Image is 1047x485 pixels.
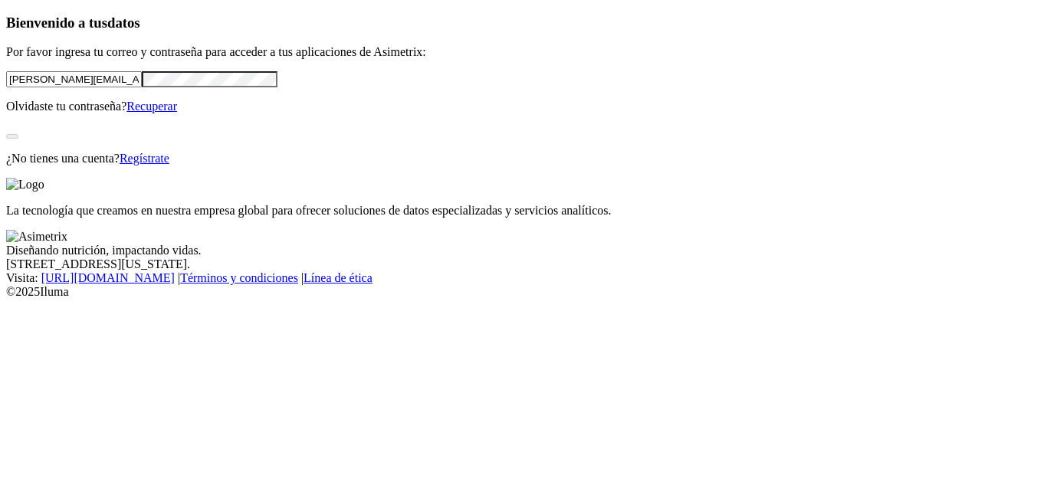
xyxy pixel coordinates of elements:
span: datos [107,15,140,31]
p: La tecnología que creamos en nuestra empresa global para ofrecer soluciones de datos especializad... [6,204,1041,218]
div: Diseñando nutrición, impactando vidas. [6,244,1041,257]
div: Visita : | | [6,271,1041,285]
p: Olvidaste tu contraseña? [6,100,1041,113]
a: Regístrate [120,152,169,165]
p: ¿No tienes una cuenta? [6,152,1041,165]
input: Tu correo [6,71,142,87]
a: [URL][DOMAIN_NAME] [41,271,175,284]
a: Línea de ética [304,271,373,284]
img: Logo [6,178,44,192]
a: Recuperar [126,100,177,113]
img: Asimetrix [6,230,67,244]
a: Términos y condiciones [180,271,298,284]
div: [STREET_ADDRESS][US_STATE]. [6,257,1041,271]
div: © 2025 Iluma [6,285,1041,299]
h3: Bienvenido a tus [6,15,1041,31]
p: Por favor ingresa tu correo y contraseña para acceder a tus aplicaciones de Asimetrix: [6,45,1041,59]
